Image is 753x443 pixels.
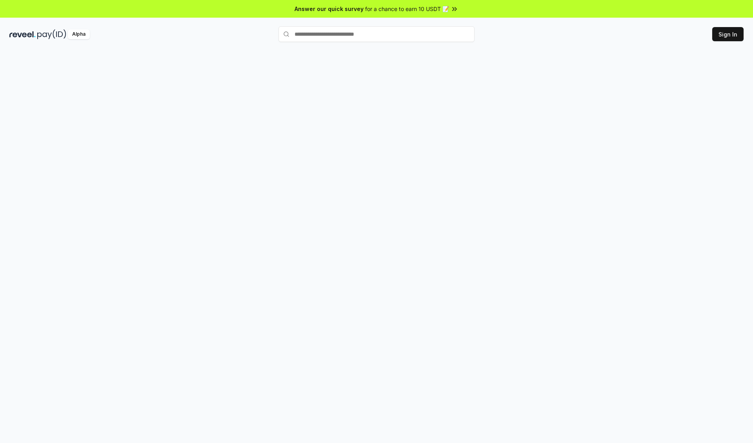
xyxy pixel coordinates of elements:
div: Alpha [68,29,90,39]
span: Answer our quick survey [295,5,364,13]
span: for a chance to earn 10 USDT 📝 [365,5,449,13]
button: Sign In [712,27,744,41]
img: pay_id [37,29,66,39]
img: reveel_dark [9,29,36,39]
